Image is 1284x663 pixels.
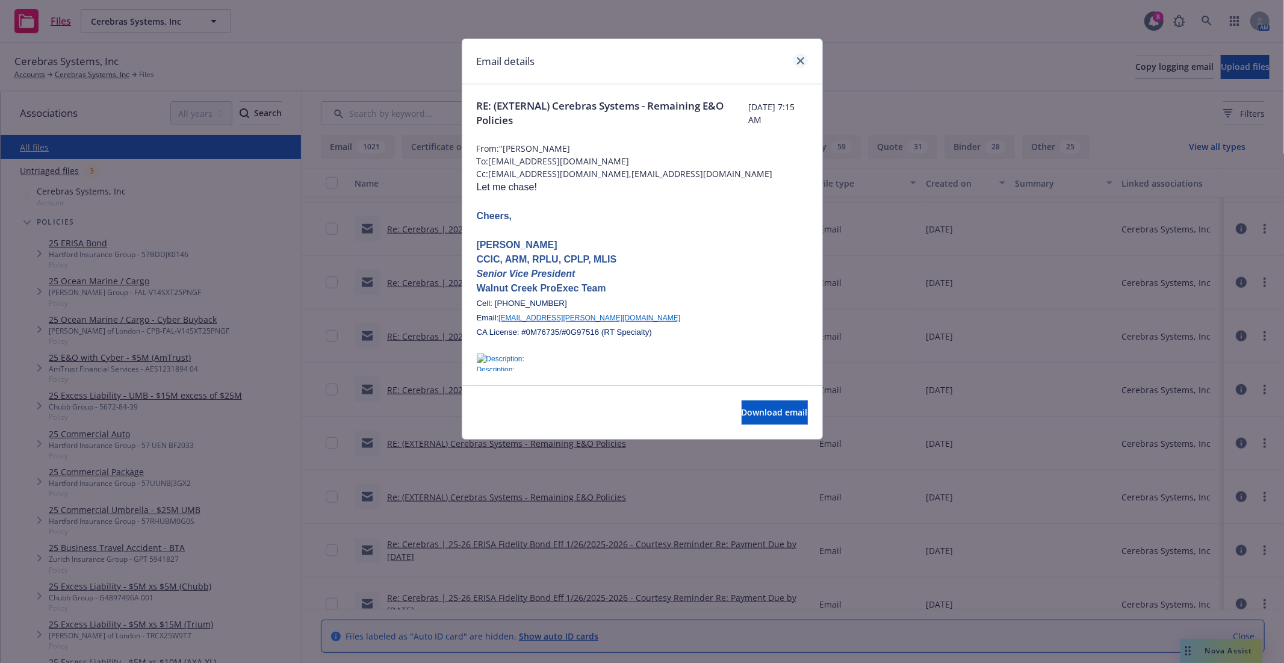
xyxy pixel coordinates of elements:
[477,167,808,180] span: Cc: [EMAIL_ADDRESS][DOMAIN_NAME],[EMAIL_ADDRESS][DOMAIN_NAME]
[477,142,808,155] span: From: "[PERSON_NAME]
[477,353,539,371] img: Description: Description: RT_ProExec_Logo_2pms_FINAL
[749,101,808,126] span: [DATE] 7:15 AM
[477,299,567,308] span: Cell: [PHONE_NUMBER]
[498,314,680,322] span: [EMAIL_ADDRESS][PERSON_NAME][DOMAIN_NAME]
[498,312,680,322] a: [EMAIL_ADDRESS][PERSON_NAME][DOMAIN_NAME]
[477,99,749,128] span: RE: (EXTERNAL) Cerebras Systems - Remaining E&O Policies
[477,269,575,279] span: Senior Vice President
[477,155,808,167] span: To: [EMAIL_ADDRESS][DOMAIN_NAME]
[477,180,808,195] p: Let me chase!
[477,211,512,221] span: Cheers,
[477,254,617,264] span: CCIC, ARM, RPLU, CPLP, MLIS
[497,314,498,322] span: :
[793,54,808,68] a: close
[477,283,606,293] span: Walnut Creek ProExec Team
[559,328,562,337] span: /
[477,313,497,322] span: Email
[477,240,557,250] span: [PERSON_NAME]
[742,400,808,425] button: Download email
[477,328,652,337] span: CA License: #0M76735 #0G97516 (RT Specialty)
[477,54,535,69] h1: Email details
[742,406,808,418] span: Download email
